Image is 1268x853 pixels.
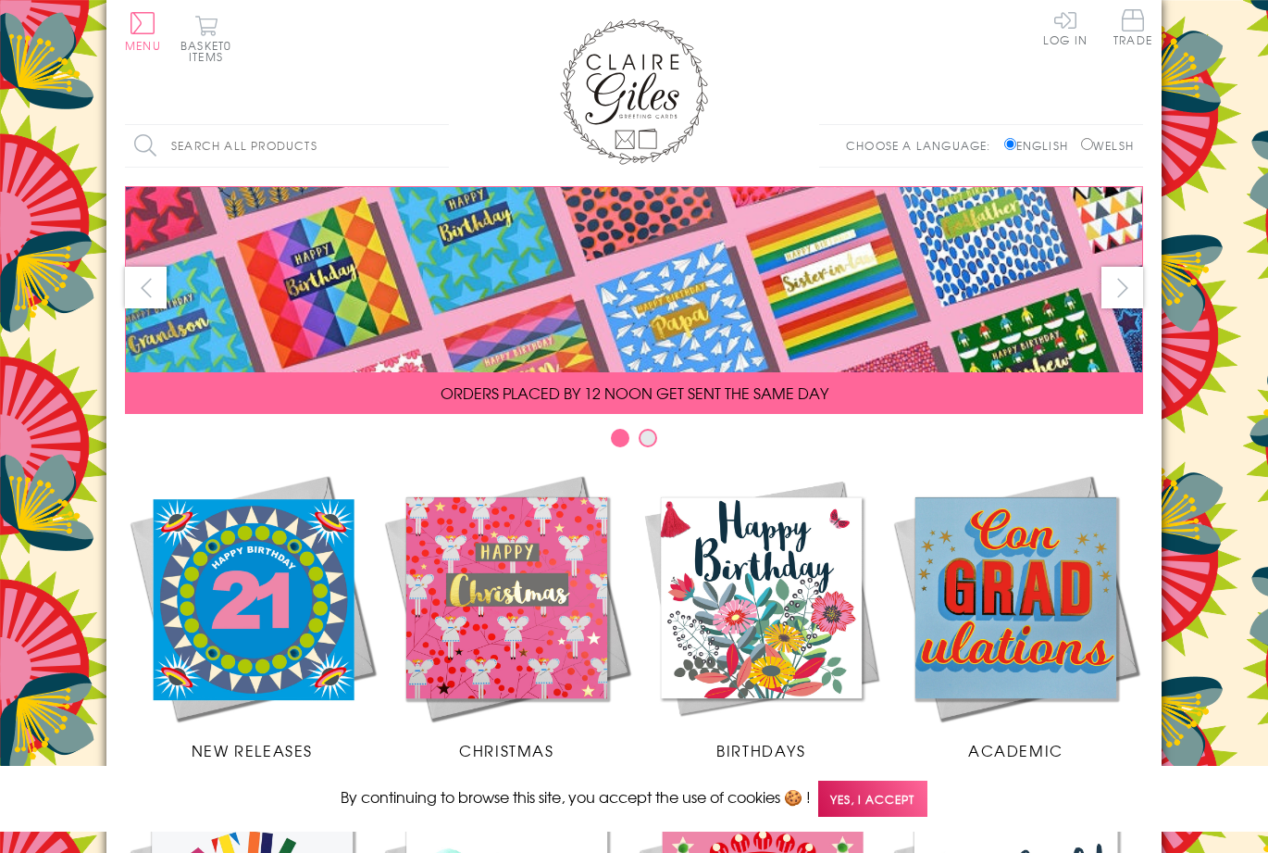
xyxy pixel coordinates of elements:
span: New Releases [192,739,313,761]
button: next [1101,267,1143,308]
a: Christmas [379,470,634,761]
a: Birthdays [634,470,889,761]
label: Welsh [1081,137,1134,154]
label: English [1004,137,1077,154]
input: English [1004,138,1016,150]
button: Basket0 items [180,15,231,62]
span: Academic [968,739,1063,761]
a: New Releases [125,470,379,761]
img: Claire Giles Greetings Cards [560,19,708,165]
a: Academic [889,470,1143,761]
input: Search [430,125,449,167]
a: Trade [1113,9,1152,49]
p: Choose a language: [846,137,1001,154]
span: Birthdays [716,739,805,761]
button: Carousel Page 1 (Current Slide) [611,429,629,447]
button: Menu [125,12,161,51]
span: Menu [125,37,161,54]
div: Carousel Pagination [125,428,1143,457]
button: prev [125,267,167,308]
span: ORDERS PLACED BY 12 NOON GET SENT THE SAME DAY [441,382,828,404]
button: Carousel Page 2 [639,429,657,447]
span: Yes, I accept [818,781,927,817]
span: Christmas [459,739,553,761]
a: Log In [1043,9,1088,45]
input: Search all products [125,125,449,167]
span: Trade [1113,9,1152,45]
input: Welsh [1081,138,1093,150]
span: 0 items [189,37,231,65]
